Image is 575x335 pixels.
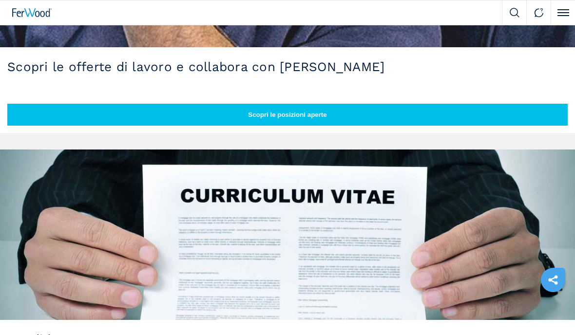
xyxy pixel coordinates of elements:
[7,59,568,74] h2: Scopri le offerte di lavoro e collabora con [PERSON_NAME]
[534,8,544,18] img: Contact us
[7,104,568,126] button: Scopri le posizioni aperte
[551,0,575,25] button: Click to toggle menu
[12,8,52,17] img: Ferwood
[541,268,565,292] a: sharethis
[534,291,568,328] iframe: Chat
[510,8,519,18] img: Search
